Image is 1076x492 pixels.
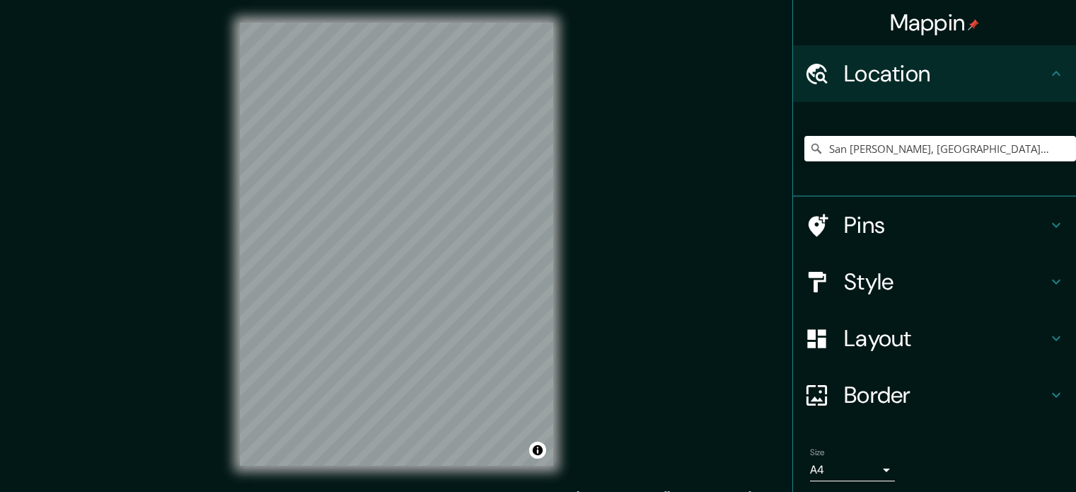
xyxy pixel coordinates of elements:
h4: Pins [844,211,1048,239]
h4: Layout [844,324,1048,353]
div: Location [793,45,1076,102]
h4: Mappin [890,8,980,37]
h4: Border [844,381,1048,409]
div: Pins [793,197,1076,253]
div: A4 [810,459,895,481]
h4: Location [844,59,1048,88]
h4: Style [844,268,1048,296]
div: Layout [793,310,1076,367]
button: Toggle attribution [529,442,546,459]
iframe: Help widget launcher [950,437,1060,476]
img: pin-icon.png [968,19,979,30]
input: Pick your city or area [804,136,1076,161]
canvas: Map [240,23,553,466]
div: Border [793,367,1076,423]
div: Style [793,253,1076,310]
label: Size [810,447,825,459]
